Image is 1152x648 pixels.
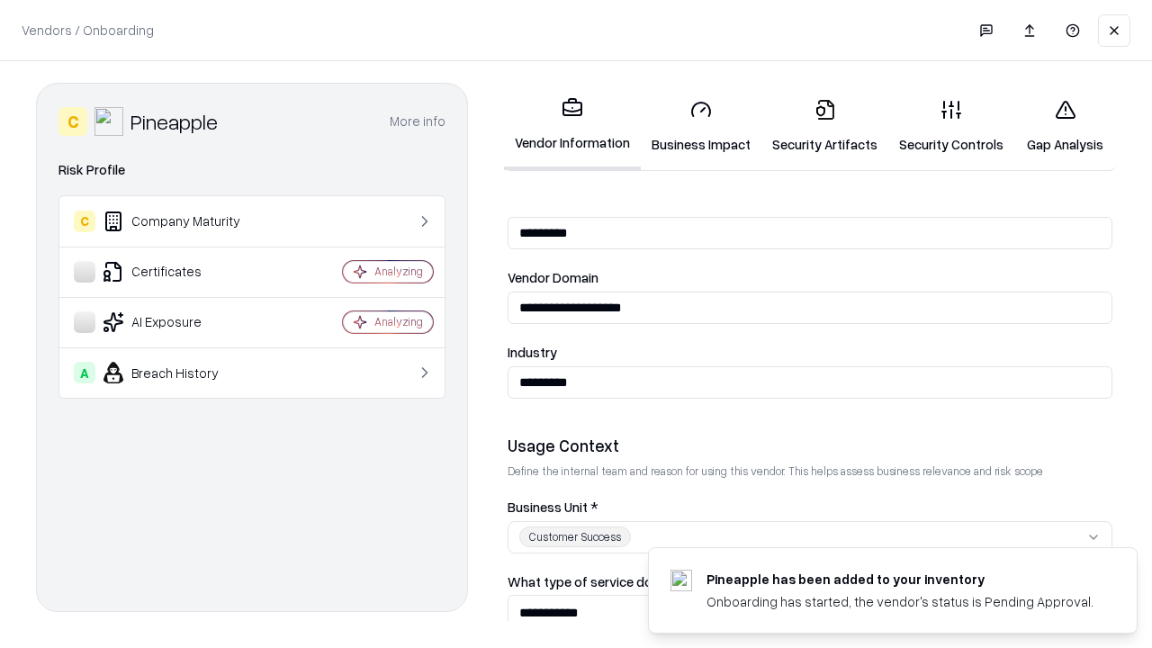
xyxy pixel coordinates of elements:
[706,592,1093,611] div: Onboarding has started, the vendor's status is Pending Approval.
[508,575,1112,589] label: What type of service does the vendor provide? *
[641,85,761,168] a: Business Impact
[94,107,123,136] img: Pineapple
[22,21,154,40] p: Vendors / Onboarding
[1014,85,1116,168] a: Gap Analysis
[508,435,1112,456] div: Usage Context
[508,521,1112,553] button: Customer Success
[74,362,289,383] div: Breach History
[761,85,888,168] a: Security Artifacts
[519,526,631,547] div: Customer Success
[74,211,289,232] div: Company Maturity
[390,105,445,138] button: More info
[888,85,1014,168] a: Security Controls
[130,107,218,136] div: Pineapple
[508,463,1112,479] p: Define the internal team and reason for using this vendor. This helps assess business relevance a...
[74,362,95,383] div: A
[74,261,289,283] div: Certificates
[374,264,423,279] div: Analyzing
[508,271,1112,284] label: Vendor Domain
[374,314,423,329] div: Analyzing
[508,346,1112,359] label: Industry
[58,159,445,181] div: Risk Profile
[74,211,95,232] div: C
[706,570,1093,589] div: Pineapple has been added to your inventory
[58,107,87,136] div: C
[504,83,641,170] a: Vendor Information
[670,570,692,591] img: pineappleenergy.com
[74,311,289,333] div: AI Exposure
[508,500,1112,514] label: Business Unit *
